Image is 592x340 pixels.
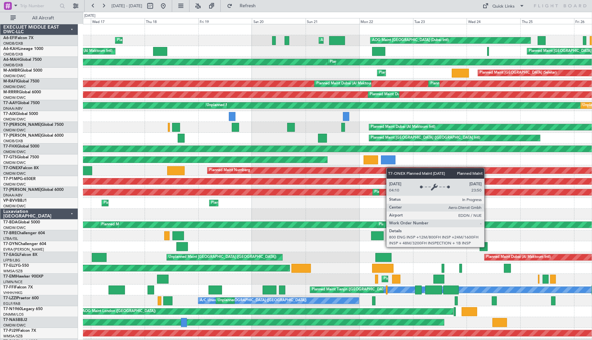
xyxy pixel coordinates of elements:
a: VHHH/HKG [3,290,23,295]
span: T7-[PERSON_NAME] [3,123,41,127]
a: OMDB/DXB [3,52,23,57]
a: OMDW/DWC [3,225,26,230]
a: T7-AAYGlobal 7500 [3,101,40,105]
a: OMDW/DWC [3,74,26,79]
a: T7-EAGLFalcon 8X [3,253,37,257]
a: T7-N1960Legacy 650 [3,307,43,311]
div: AOG Maint [321,35,340,45]
div: Planned Maint Dubai (Al Maktoum Intl) [374,187,439,197]
a: T7-FHXGlobal 5000 [3,145,39,148]
div: Mon 22 [359,18,413,24]
div: Thu 25 [520,18,574,24]
div: Planned Maint Dubai (Al Maktoum Intl) [101,220,166,230]
a: M-RRRRGlobal 6000 [3,90,41,94]
div: Planned Maint [GEOGRAPHIC_DATA] (Seletar) [480,68,557,78]
a: LFPB/LBG [3,258,20,263]
div: A/C Unavailable [GEOGRAPHIC_DATA] ([GEOGRAPHIC_DATA]) [200,296,306,306]
div: [DATE] [84,13,95,19]
a: DNAA/ABV [3,106,23,111]
a: T7-AIXGlobal 5000 [3,112,38,116]
div: Planned Maint [GEOGRAPHIC_DATA] [384,274,446,284]
a: M-RAFIGlobal 7500 [3,79,39,83]
span: T7-NAS [3,318,18,322]
a: LTBA/ISL [3,236,18,241]
div: Sat 20 [252,18,306,24]
div: Unplanned Maint [GEOGRAPHIC_DATA] ([GEOGRAPHIC_DATA]) [218,296,326,306]
a: OMDW/DWC [3,95,26,100]
span: T7-AIX [3,112,16,116]
span: A6-KAH [3,47,18,51]
div: Wed 17 [91,18,145,24]
a: LFMN/NCE [3,280,23,284]
span: [DATE] - [DATE] [111,3,142,9]
div: Planned Maint Dubai (Al Maktoum Intl) [379,220,444,230]
a: T7-ONEXFalcon 8X [3,166,39,170]
a: OMDB/DXB [3,63,23,68]
a: OMDW/DWC [3,149,26,154]
button: Quick Links [479,1,528,11]
a: WMSA/SZB [3,269,23,274]
span: T7-[PERSON_NAME] [3,188,41,192]
span: T7-ELLY [3,264,18,268]
a: T7-[PERSON_NAME]Global 6000 [3,188,64,192]
a: T7-NASBBJ2 [3,318,27,322]
span: M-AMBR [3,69,20,73]
div: Planned Maint Dubai (Al Maktoum Intl) [104,198,168,208]
a: OMDW/DWC [3,323,26,328]
a: VP-BVVBBJ1 [3,199,27,203]
div: Planned Maint Dubai (Al Maktoum Intl) [430,79,495,89]
a: EVRA/[PERSON_NAME] [3,247,44,252]
span: A6-EFI [3,36,15,40]
div: AOG Maint [GEOGRAPHIC_DATA] (Dubai Intl) [372,35,449,45]
span: T7-FFI [3,285,15,289]
div: Unplanned Maint [GEOGRAPHIC_DATA] (Al Maktoum Intl) [207,101,304,110]
a: WMSA/SZB [3,334,23,339]
div: Quick Links [492,3,515,10]
a: OMDW/DWC [3,182,26,187]
div: Thu 18 [145,18,198,24]
span: T7-BDA [3,220,18,224]
span: T7-ONEX [3,166,21,170]
span: T7-DYN [3,242,18,246]
span: T7-[PERSON_NAME] [3,134,41,138]
div: Planned Maint [GEOGRAPHIC_DATA] ([GEOGRAPHIC_DATA] Intl) [371,133,480,143]
span: Refresh [234,4,261,8]
span: T7-N1960 [3,307,22,311]
span: T7-GTS [3,155,17,159]
a: T7-P1MPG-650ER [3,177,36,181]
span: T7-AAY [3,101,17,105]
a: DNMM/LOS [3,312,24,317]
a: OMDW/DWC [3,160,26,165]
a: A6-KAHLineage 1000 [3,47,43,51]
a: OMDW/DWC [3,84,26,89]
a: T7-[PERSON_NAME]Global 6000 [3,134,64,138]
a: OMDW/DWC [3,128,26,133]
div: Tue 23 [413,18,467,24]
a: T7-BREChallenger 604 [3,231,45,235]
a: T7-LZZIPraetor 600 [3,296,39,300]
span: T7-EMI [3,275,16,279]
span: T7-EAGL [3,253,19,257]
span: All Aircraft [17,16,69,20]
div: Planned Maint Dubai (Al Maktoum Intl) [371,122,435,132]
div: Planned Maint Dubai (Al Maktoum Intl) [370,90,434,100]
a: OMDW/DWC [3,171,26,176]
a: A6-MAHGlobal 7500 [3,58,42,62]
a: M-AMBRGlobal 5000 [3,69,42,73]
div: Sun 21 [306,18,359,24]
a: T7-EMIHawker 900XP [3,275,43,279]
a: A6-EFIFalcon 7X [3,36,33,40]
span: A6-MAH [3,58,19,62]
span: T7-BRE [3,231,17,235]
div: Planned Maint Tianjin ([GEOGRAPHIC_DATA]) [312,285,388,295]
a: T7-FFIFalcon 7X [3,285,33,289]
a: T7-DYNChallenger 604 [3,242,46,246]
a: T7-GTSGlobal 7500 [3,155,39,159]
a: OMDB/DXB [3,41,23,46]
div: Planned Maint Dubai (Al Maktoum Intl) [316,79,381,89]
div: AOG Maint London ([GEOGRAPHIC_DATA]) [82,306,156,316]
div: Planned Maint Dubai (Al Maktoum Intl) [211,198,276,208]
span: T7-PJ29 [3,329,18,333]
a: T7-ELLYG-550 [3,264,29,268]
span: T7-FHX [3,145,17,148]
